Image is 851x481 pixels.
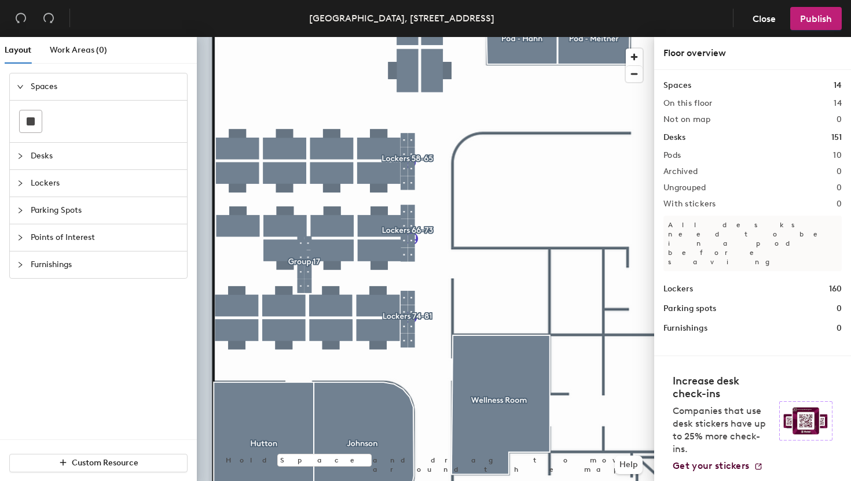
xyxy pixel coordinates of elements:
h2: Pods [663,151,681,160]
button: Undo (⌘ + Z) [9,7,32,30]
h2: Archived [663,167,698,176]
span: Custom Resource [72,458,138,468]
h1: 160 [829,283,842,295]
span: undo [15,12,27,24]
div: [GEOGRAPHIC_DATA], [STREET_ADDRESS] [309,11,494,25]
span: expanded [17,83,24,90]
h1: 0 [837,322,842,335]
span: collapsed [17,261,24,268]
h4: Increase desk check-ins [673,375,772,400]
h2: 0 [837,199,842,209]
button: Close [743,7,786,30]
span: Work Areas (0) [50,45,107,55]
h2: With stickers [663,199,716,209]
h1: 151 [831,131,842,144]
span: Desks [31,143,180,169]
button: Custom Resource [9,454,188,472]
button: Publish [790,7,842,30]
p: All desks need to be in a pod before saving [663,216,842,271]
h1: Parking spots [663,302,716,315]
span: Furnishings [31,251,180,278]
span: Spaces [31,73,180,100]
h2: 0 [837,115,842,124]
h1: 14 [834,79,842,92]
h1: Desks [663,131,685,144]
div: Floor overview [663,46,842,60]
a: Get your stickers [673,460,763,472]
span: collapsed [17,153,24,160]
span: Lockers [31,170,180,197]
span: collapsed [17,180,24,187]
span: Close [753,13,776,24]
span: Parking Spots [31,197,180,224]
h2: 0 [837,167,842,176]
img: Sticker logo [779,401,832,441]
h2: On this floor [663,99,713,108]
h1: Furnishings [663,322,707,335]
h1: 0 [837,302,842,315]
h1: Lockers [663,283,693,295]
span: Layout [5,45,31,55]
span: collapsed [17,234,24,241]
h2: Not on map [663,115,710,124]
button: Help [615,456,643,474]
h2: 0 [837,183,842,193]
h2: Ungrouped [663,183,706,193]
h2: 14 [834,99,842,108]
span: collapsed [17,207,24,214]
span: Publish [800,13,832,24]
span: Points of Interest [31,224,180,251]
p: Companies that use desk stickers have up to 25% more check-ins. [673,405,772,456]
span: Get your stickers [673,460,749,471]
h2: 10 [833,151,842,160]
h1: Spaces [663,79,691,92]
button: Redo (⌘ + ⇧ + Z) [37,7,60,30]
